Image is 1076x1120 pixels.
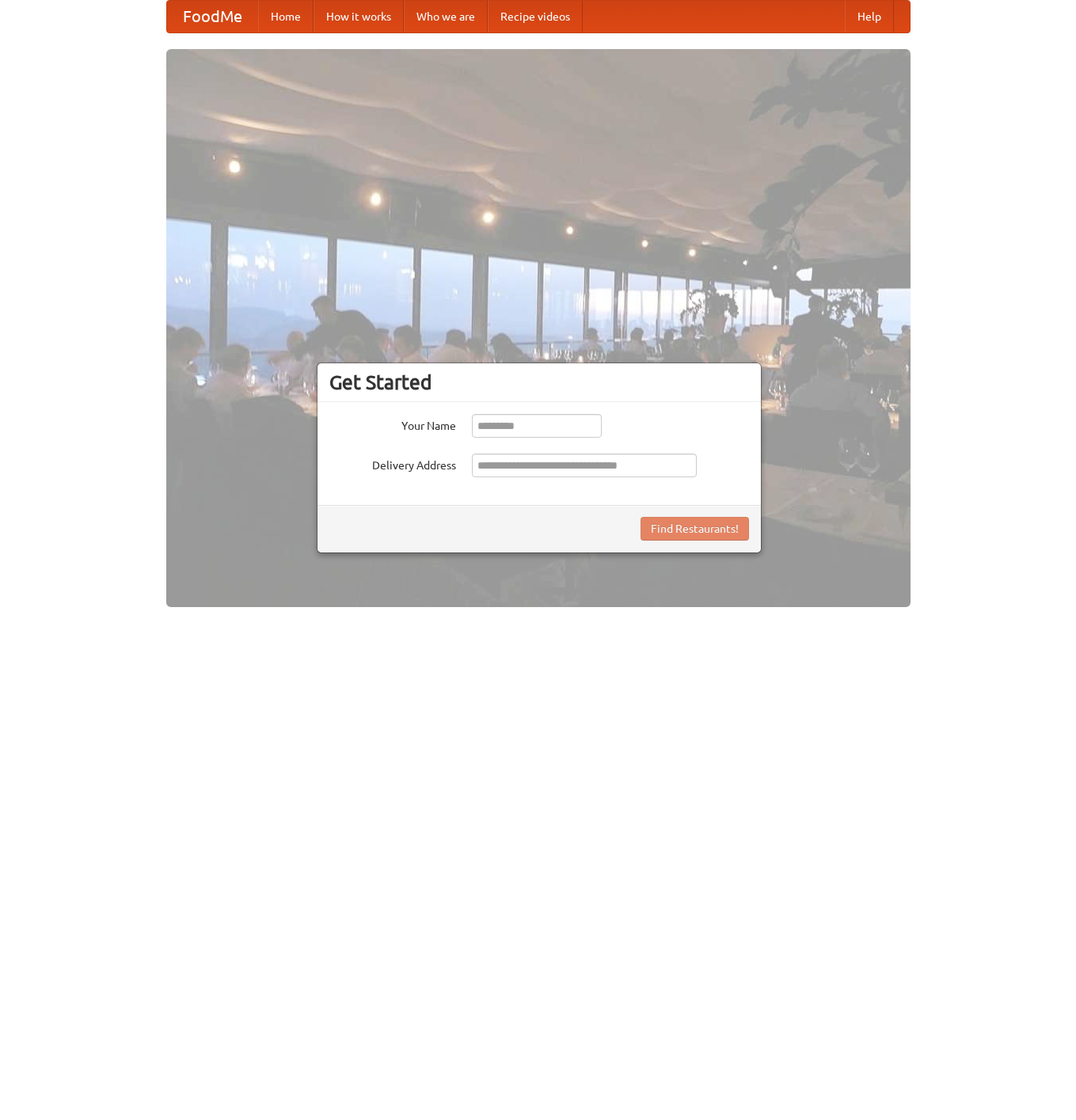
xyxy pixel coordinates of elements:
[314,1,404,32] a: How it works
[167,1,258,32] a: FoodMe
[329,414,456,434] label: Your Name
[845,1,894,32] a: Help
[258,1,314,32] a: Home
[641,517,749,541] button: Find Restaurants!
[404,1,488,32] a: Who we are
[329,370,749,394] h3: Get Started
[488,1,583,32] a: Recipe videos
[329,454,456,473] label: Delivery Address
